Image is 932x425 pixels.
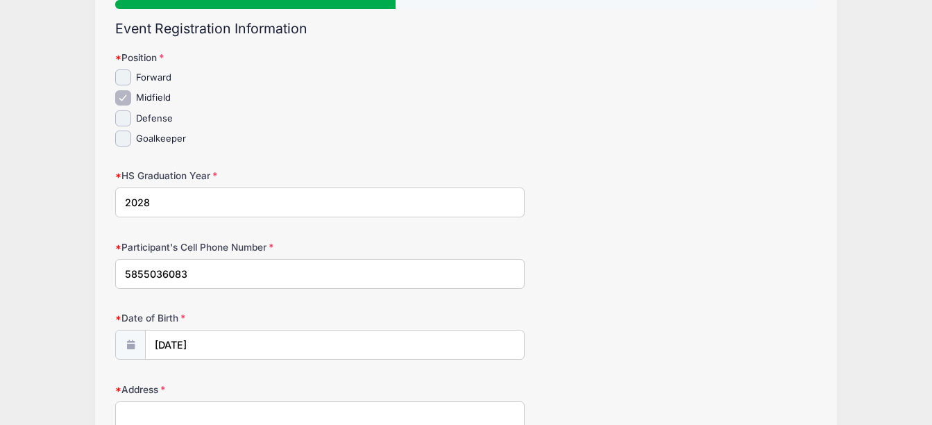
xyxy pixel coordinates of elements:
label: HS Graduation Year [115,169,349,183]
label: Defense [136,112,173,126]
label: Goalkeeper [136,132,186,146]
label: Position [115,51,349,65]
input: mm/dd/yyyy [145,330,524,360]
label: Address [115,383,349,397]
label: Date of Birth [115,311,349,325]
label: Forward [136,71,171,85]
label: Midfield [136,91,171,105]
h2: Event Registration Information [115,21,817,37]
label: Participant's Cell Phone Number [115,240,349,254]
